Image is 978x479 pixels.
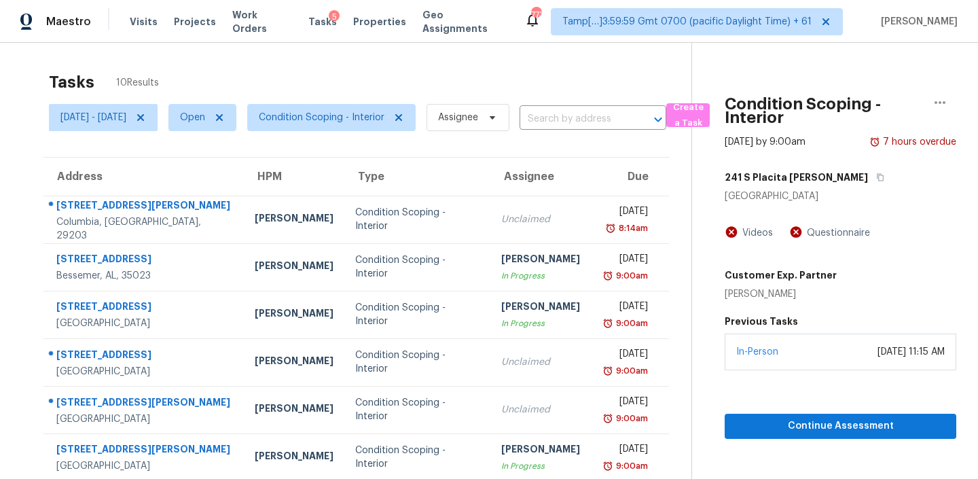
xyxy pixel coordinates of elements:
div: [PERSON_NAME] [255,354,333,371]
div: [STREET_ADDRESS] [56,300,233,317]
div: [PERSON_NAME] [501,300,580,317]
div: [GEOGRAPHIC_DATA] [56,412,233,426]
span: Visits [130,15,158,29]
th: Assignee [490,158,591,196]
div: Condition Scoping - Interior [355,444,479,471]
th: Address [43,158,244,196]
img: Artifact Not Present Icon [725,225,738,239]
div: [DATE] 11:15 AM [877,345,945,359]
div: [PERSON_NAME] [255,402,333,419]
div: 8:14am [616,221,648,235]
img: Overdue Alarm Icon [602,412,613,425]
div: Bessemer, AL, 35023 [56,269,233,283]
div: [GEOGRAPHIC_DATA] [56,317,233,330]
div: [STREET_ADDRESS] [56,348,233,365]
button: Copy Address [868,165,886,190]
span: Work Orders [232,8,292,35]
span: [DATE] - [DATE] [60,111,126,124]
div: Condition Scoping - Interior [355,206,479,233]
div: [GEOGRAPHIC_DATA] [56,459,233,473]
div: 9:00am [613,364,648,378]
span: Maestro [46,15,91,29]
span: Tasks [308,17,337,26]
span: [PERSON_NAME] [875,15,958,29]
img: Overdue Alarm Icon [602,317,613,330]
div: [DATE] [602,205,648,221]
h5: Customer Exp. Partner [725,268,837,282]
span: Tamp[…]3:59:59 Gmt 0700 (pacific Daylight Time) + 61 [562,15,812,29]
div: [STREET_ADDRESS][PERSON_NAME] [56,198,233,215]
button: Continue Assessment [725,414,956,439]
th: Due [591,158,669,196]
div: [STREET_ADDRESS] [56,252,233,269]
span: Create a Task [673,100,703,131]
div: [DATE] [602,442,648,459]
h5: Previous Tasks [725,315,956,328]
div: [GEOGRAPHIC_DATA] [725,190,956,203]
div: [DATE] [602,300,648,317]
span: Properties [353,15,406,29]
div: In Progress [501,317,580,330]
div: Unclaimed [501,355,580,369]
div: Columbia, [GEOGRAPHIC_DATA], 29203 [56,215,233,243]
div: [PERSON_NAME] [501,252,580,269]
div: Videos [738,226,773,240]
span: Projects [174,15,216,29]
input: Search by address [520,109,628,130]
div: Condition Scoping - Interior [355,349,479,376]
img: Overdue Alarm Icon [602,364,613,378]
img: Overdue Alarm Icon [869,135,880,149]
div: 9:00am [613,269,648,283]
div: Unclaimed [501,403,580,416]
div: 7 hours overdue [880,135,956,149]
div: Condition Scoping - Interior [355,396,479,423]
h2: Condition Scoping - Interior [725,97,924,124]
span: Condition Scoping - Interior [259,111,384,124]
div: [STREET_ADDRESS][PERSON_NAME] [56,395,233,412]
span: 10 Results [116,76,159,90]
img: Artifact Not Present Icon [789,225,803,239]
div: 9:00am [613,317,648,330]
button: Open [649,110,668,129]
div: 9:00am [613,412,648,425]
div: In Progress [501,269,580,283]
h2: Tasks [49,75,94,89]
div: [PERSON_NAME] [255,449,333,466]
span: Geo Assignments [422,8,508,35]
img: Overdue Alarm Icon [602,459,613,473]
div: [DATE] by 9:00am [725,135,805,149]
div: [PERSON_NAME] [725,287,837,301]
div: 773 [531,8,541,22]
button: Create a Task [666,103,710,127]
div: [PERSON_NAME] [255,211,333,228]
img: Overdue Alarm Icon [605,221,616,235]
span: Continue Assessment [736,418,945,435]
div: [PERSON_NAME] [255,306,333,323]
div: [DATE] [602,395,648,412]
div: Unclaimed [501,213,580,226]
div: [PERSON_NAME] [255,259,333,276]
span: Assignee [438,111,478,124]
div: 5 [329,10,340,24]
div: [GEOGRAPHIC_DATA] [56,365,233,378]
th: Type [344,158,490,196]
div: [DATE] [602,347,648,364]
th: HPM [244,158,344,196]
div: In Progress [501,459,580,473]
div: [DATE] [602,252,648,269]
h5: 241 S Placita [PERSON_NAME] [725,171,868,184]
div: [STREET_ADDRESS][PERSON_NAME] [56,442,233,459]
div: Questionnaire [803,226,870,240]
div: Condition Scoping - Interior [355,253,479,281]
span: Open [180,111,205,124]
img: Overdue Alarm Icon [602,269,613,283]
div: 9:00am [613,459,648,473]
div: [PERSON_NAME] [501,442,580,459]
a: In-Person [736,347,778,357]
div: Condition Scoping - Interior [355,301,479,328]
